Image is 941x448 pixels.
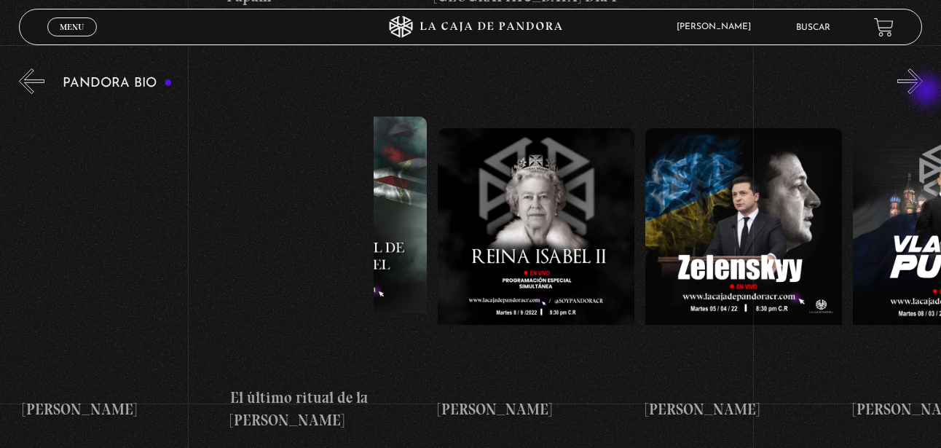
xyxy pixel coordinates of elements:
[438,398,634,421] h4: [PERSON_NAME]
[55,35,89,45] span: Cerrar
[874,17,894,37] a: View your shopping cart
[230,386,427,432] h4: El último ritual de la [PERSON_NAME]
[645,105,842,444] a: [PERSON_NAME]
[669,23,765,31] span: [PERSON_NAME]
[230,105,427,444] a: El último ritual de la [PERSON_NAME]
[60,23,84,31] span: Menu
[19,68,44,94] button: Previous
[23,398,219,421] h4: [PERSON_NAME]
[897,68,923,94] button: Next
[23,105,219,444] a: [PERSON_NAME]
[645,398,842,421] h4: [PERSON_NAME]
[438,105,634,444] a: [PERSON_NAME]
[63,76,173,90] h3: Pandora Bio
[796,23,830,32] a: Buscar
